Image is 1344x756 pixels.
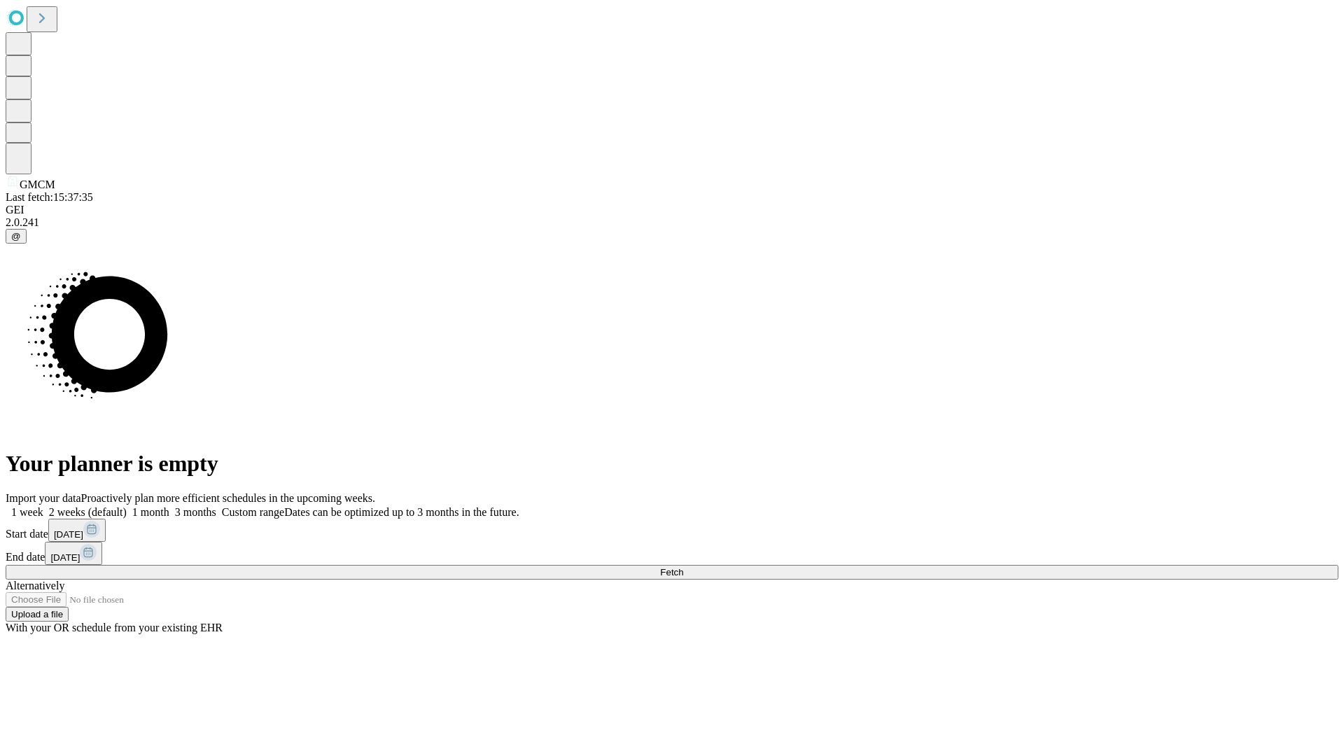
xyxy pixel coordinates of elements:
[49,506,127,518] span: 2 weeks (default)
[45,542,102,565] button: [DATE]
[175,506,216,518] span: 3 months
[6,580,64,591] span: Alternatively
[6,565,1338,580] button: Fetch
[284,506,519,518] span: Dates can be optimized up to 3 months in the future.
[6,519,1338,542] div: Start date
[6,191,93,203] span: Last fetch: 15:37:35
[50,552,80,563] span: [DATE]
[20,178,55,190] span: GMCM
[222,506,284,518] span: Custom range
[6,622,223,633] span: With your OR schedule from your existing EHR
[6,451,1338,477] h1: Your planner is empty
[6,492,81,504] span: Import your data
[11,506,43,518] span: 1 week
[48,519,106,542] button: [DATE]
[54,529,83,540] span: [DATE]
[660,567,683,577] span: Fetch
[6,542,1338,565] div: End date
[6,216,1338,229] div: 2.0.241
[6,229,27,244] button: @
[6,607,69,622] button: Upload a file
[6,204,1338,216] div: GEI
[132,506,169,518] span: 1 month
[81,492,375,504] span: Proactively plan more efficient schedules in the upcoming weeks.
[11,231,21,241] span: @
